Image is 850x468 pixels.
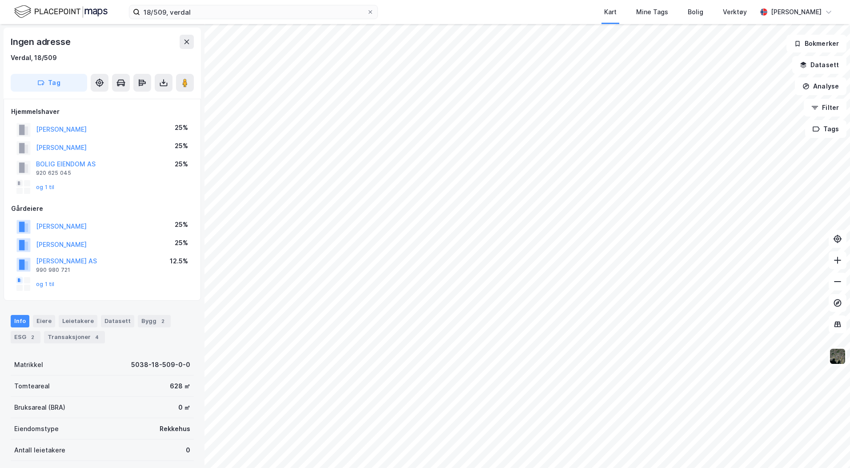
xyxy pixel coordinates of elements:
div: 990 980 721 [36,266,70,274]
div: Eiere [33,315,55,327]
input: Søk på adresse, matrikkel, gårdeiere, leietakere eller personer [140,5,367,19]
iframe: Chat Widget [806,425,850,468]
div: Verktøy [723,7,747,17]
button: Datasett [792,56,846,74]
div: 12.5% [170,256,188,266]
button: Tag [11,74,87,92]
div: Bolig [688,7,703,17]
div: Tomteareal [14,381,50,391]
div: Kart [604,7,617,17]
div: Kontrollprogram for chat [806,425,850,468]
div: Rekkehus [160,424,190,434]
div: 5038-18-509-0-0 [131,359,190,370]
button: Bokmerker [786,35,846,52]
div: 25% [175,159,188,169]
img: logo.f888ab2527a4732fd821a326f86c7f29.svg [14,4,108,20]
div: [PERSON_NAME] [771,7,822,17]
img: 9k= [829,348,846,365]
div: 25% [175,141,188,151]
div: Datasett [101,315,134,327]
div: Gårdeiere [11,203,193,214]
div: 4 [92,333,101,342]
div: 25% [175,238,188,248]
div: Eiendomstype [14,424,59,434]
div: Mine Tags [636,7,668,17]
div: Transaksjoner [44,331,105,343]
div: ESG [11,331,40,343]
div: Hjemmelshaver [11,106,193,117]
div: Matrikkel [14,359,43,370]
button: Analyse [795,77,846,95]
div: Antall leietakere [14,445,65,456]
div: Bygg [138,315,171,327]
div: Verdal, 18/509 [11,52,57,63]
div: 628 ㎡ [170,381,190,391]
div: Leietakere [59,315,97,327]
div: 25% [175,219,188,230]
button: Filter [804,99,846,117]
div: 25% [175,122,188,133]
div: Info [11,315,29,327]
div: 2 [28,333,37,342]
div: Ingen adresse [11,35,72,49]
div: Bruksareal (BRA) [14,402,65,413]
div: 920 625 045 [36,169,71,177]
div: 0 ㎡ [178,402,190,413]
div: 0 [186,445,190,456]
div: 2 [158,317,167,326]
button: Tags [805,120,846,138]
